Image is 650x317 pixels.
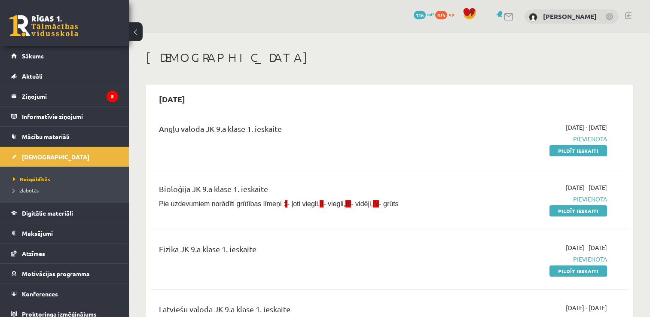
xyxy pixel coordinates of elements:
span: [DATE] - [DATE] [566,243,607,252]
span: [DEMOGRAPHIC_DATA] [22,153,89,161]
span: Pievienota [466,195,607,204]
a: Digitālie materiāli [11,203,118,223]
span: II [320,200,323,207]
span: Izlabotās [13,187,39,194]
legend: Maksājumi [22,223,118,243]
span: I [285,200,287,207]
a: Informatīvie ziņojumi [11,107,118,126]
a: Pildīt ieskaiti [549,145,607,156]
a: [PERSON_NAME] [543,12,597,21]
a: Izlabotās [13,186,120,194]
a: Maksājumi [11,223,118,243]
span: Pievienota [466,255,607,264]
span: Aktuāli [22,72,43,80]
a: Atzīmes [11,244,118,263]
a: Mācību materiāli [11,127,118,146]
a: Neizpildītās [13,175,120,183]
a: Motivācijas programma [11,264,118,283]
a: 475 xp [435,11,458,18]
span: Pievienota [466,134,607,143]
a: Konferences [11,284,118,304]
span: 116 [414,11,426,19]
span: [DATE] - [DATE] [566,183,607,192]
span: [DATE] - [DATE] [566,303,607,312]
i: 8 [107,91,118,102]
a: Pildīt ieskaiti [549,265,607,277]
a: 116 mP [414,11,434,18]
legend: Informatīvie ziņojumi [22,107,118,126]
span: Atzīmes [22,250,45,257]
h1: [DEMOGRAPHIC_DATA] [146,50,633,65]
a: Ziņojumi8 [11,86,118,106]
span: mP [427,11,434,18]
span: 475 [435,11,447,19]
div: Bioloģija JK 9.a klase 1. ieskaite [159,183,453,199]
span: [DATE] - [DATE] [566,123,607,132]
legend: Ziņojumi [22,86,118,106]
span: Konferences [22,290,58,298]
span: Sākums [22,52,44,60]
span: Pie uzdevumiem norādīti grūtības līmeņi : - ļoti viegli, - viegli, - vidēji, - grūts [159,200,399,207]
span: Digitālie materiāli [22,209,73,217]
a: [DEMOGRAPHIC_DATA] [11,147,118,167]
a: Aktuāli [11,66,118,86]
span: xp [449,11,454,18]
a: Rīgas 1. Tālmācības vidusskola [9,15,78,37]
span: III [345,200,351,207]
span: Neizpildītās [13,176,50,183]
span: Mācību materiāli [22,133,70,140]
span: Motivācijas programma [22,270,90,277]
a: Sākums [11,46,118,66]
div: Angļu valoda JK 9.a klase 1. ieskaite [159,123,453,139]
span: IV [373,200,379,207]
a: Pildīt ieskaiti [549,205,607,216]
div: Fizika JK 9.a klase 1. ieskaite [159,243,453,259]
img: Riāna Bērziņa [529,13,537,21]
h2: [DATE] [150,89,194,109]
